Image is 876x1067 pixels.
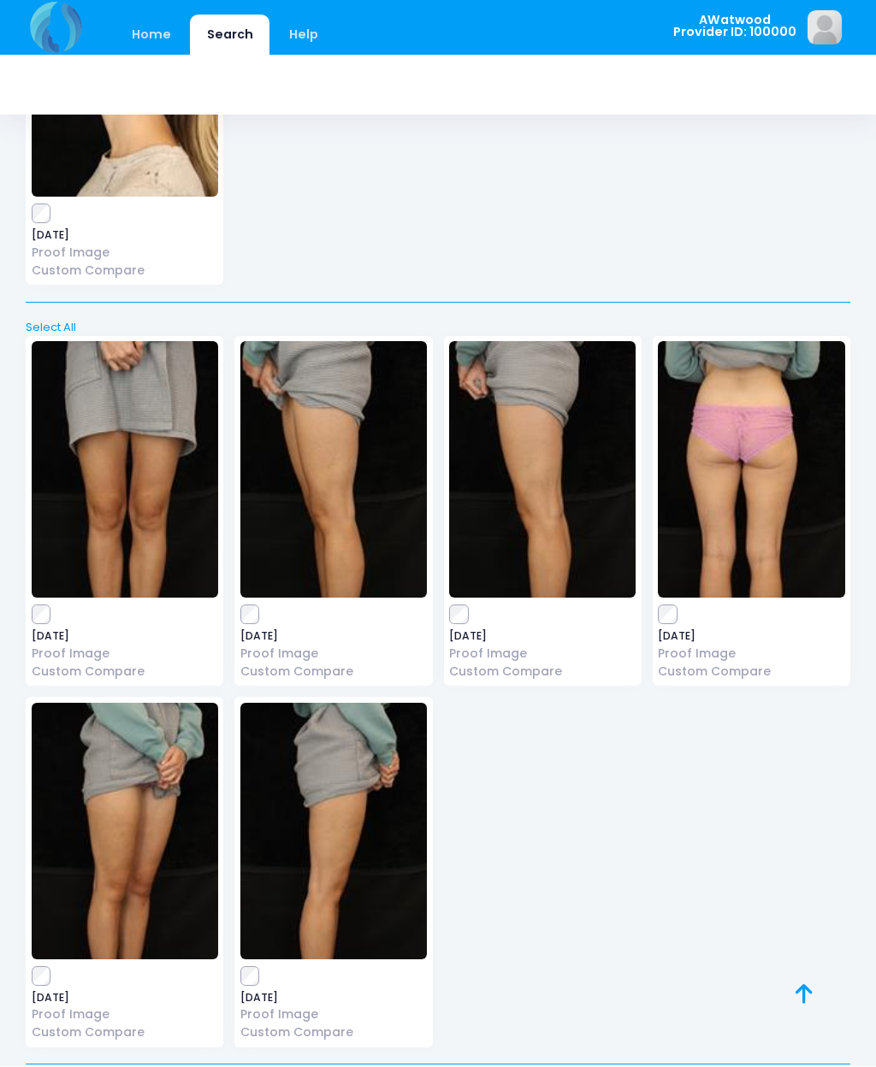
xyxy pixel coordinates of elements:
a: Custom Compare [449,663,636,681]
a: Custom Compare [32,663,218,681]
span: [DATE] [240,993,427,1004]
span: [DATE] [449,632,636,642]
a: Proof Image [32,1006,218,1024]
a: Custom Compare [32,262,218,280]
img: image [240,342,427,598]
a: Select All [21,320,856,337]
a: Search [190,15,269,56]
span: [DATE] [240,632,427,642]
a: Custom Compare [240,1024,427,1042]
img: image [449,342,636,598]
a: Help [273,15,335,56]
a: Proof Image [449,646,636,663]
img: image [240,704,427,960]
a: Proof Image [240,646,427,663]
a: Proof Image [240,1006,427,1024]
span: [DATE] [658,632,844,642]
span: [DATE] [32,632,218,642]
span: [DATE] [32,993,218,1004]
a: Home [115,15,187,56]
img: image [32,704,218,960]
img: image [658,342,844,598]
a: Proof Image [32,646,218,663]
span: AWatwood Provider ID: 100000 [673,15,796,39]
a: Custom Compare [32,1024,218,1042]
a: Proof Image [32,245,218,262]
a: Custom Compare [240,663,427,681]
a: Proof Image [658,646,844,663]
span: [DATE] [32,231,218,241]
img: image [32,342,218,598]
a: Custom Compare [658,663,844,681]
img: image [808,11,842,45]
